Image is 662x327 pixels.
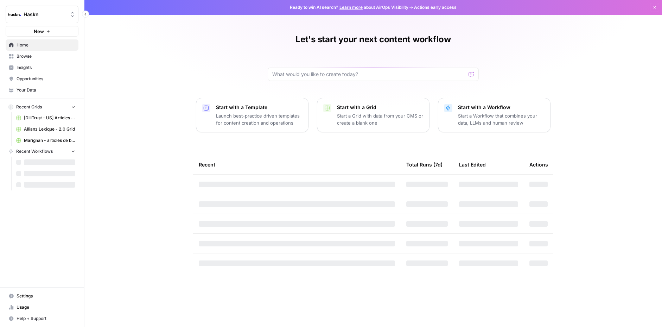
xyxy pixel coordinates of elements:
a: Allianz Lexique - 2.0 Grid [13,124,78,135]
span: Insights [17,64,75,71]
span: New [34,28,44,35]
p: Launch best-practice driven templates for content creation and operations [216,112,303,126]
span: Allianz Lexique - 2.0 Grid [24,126,75,132]
button: Recent Workflows [6,146,78,157]
button: Recent Grids [6,102,78,112]
span: Your Data [17,87,75,93]
div: Last Edited [459,155,486,174]
span: Actions early access [414,4,457,11]
span: Recent Grids [16,104,42,110]
span: Browse [17,53,75,59]
p: Start a Workflow that combines your data, LLMs and human review [458,112,545,126]
span: Marignan - articles de blog Grid [24,137,75,144]
p: Start with a Template [216,104,303,111]
span: [DiliTrust - US] Articles de blog 700-1000 mots Grid [24,115,75,121]
span: Recent Workflows [16,148,53,155]
p: Start with a Workflow [458,104,545,111]
button: Start with a TemplateLaunch best-practice driven templates for content creation and operations [196,98,308,132]
a: Insights [6,62,78,73]
a: Settings [6,290,78,302]
a: [DiliTrust - US] Articles de blog 700-1000 mots Grid [13,112,78,124]
a: Learn more [339,5,363,10]
a: Opportunities [6,73,78,84]
h1: Let's start your next content workflow [295,34,451,45]
span: Ready to win AI search? about AirOps Visibility [290,4,408,11]
span: Usage [17,304,75,310]
button: Start with a WorkflowStart a Workflow that combines your data, LLMs and human review [438,98,550,132]
div: Actions [529,155,548,174]
input: What would you like to create today? [272,71,466,78]
div: Total Runs (7d) [406,155,443,174]
p: Start a Grid with data from your CMS or create a blank one [337,112,424,126]
div: Recent [199,155,395,174]
span: Haskn [24,11,66,18]
span: Opportunities [17,76,75,82]
a: Home [6,39,78,51]
button: New [6,26,78,37]
a: Your Data [6,84,78,96]
a: Usage [6,302,78,313]
p: Start with a Grid [337,104,424,111]
button: Start with a GridStart a Grid with data from your CMS or create a blank one [317,98,429,132]
a: Marignan - articles de blog Grid [13,135,78,146]
span: Home [17,42,75,48]
span: Settings [17,293,75,299]
a: Browse [6,51,78,62]
button: Workspace: Haskn [6,6,78,23]
button: Help + Support [6,313,78,324]
span: Help + Support [17,315,75,322]
img: Haskn Logo [8,8,21,21]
